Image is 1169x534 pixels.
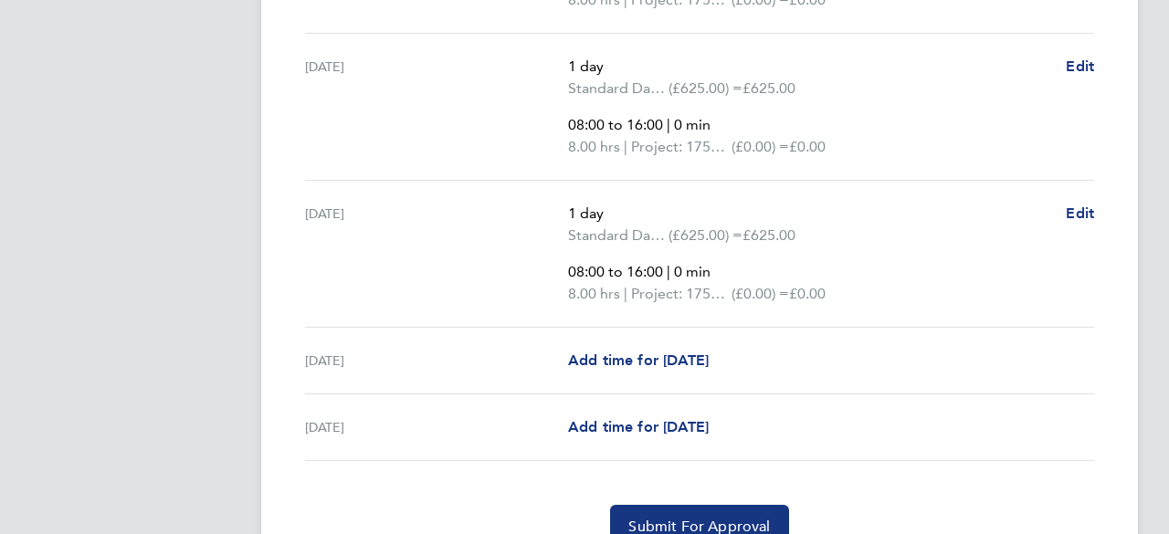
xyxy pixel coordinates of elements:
[568,138,620,155] span: 8.00 hrs
[305,350,568,372] div: [DATE]
[789,285,826,302] span: £0.00
[624,138,627,155] span: |
[742,226,795,244] span: £625.00
[568,263,663,280] span: 08:00 to 16:00
[631,136,732,158] span: Project: 175078 - Hanslope S&C Renewals ES4-ES8
[667,263,670,280] span: |
[568,416,709,438] a: Add time for [DATE]
[568,203,1051,225] p: 1 day
[305,56,568,158] div: [DATE]
[305,203,568,305] div: [DATE]
[674,263,711,280] span: 0 min
[669,79,742,97] span: (£625.00) =
[568,418,709,435] span: Add time for [DATE]
[568,78,669,99] span: Standard Day Rate
[568,56,1051,78] p: 1 day
[631,283,732,305] span: Project: 175078 - Hanslope S&C Renewals ES4-ES8
[789,138,826,155] span: £0.00
[568,225,669,246] span: Standard Day Rate
[568,350,709,372] a: Add time for [DATE]
[674,116,711,133] span: 0 min
[742,79,795,97] span: £625.00
[669,226,742,244] span: (£625.00) =
[732,138,789,155] span: (£0.00) =
[1066,56,1094,78] a: Edit
[667,116,670,133] span: |
[568,116,663,133] span: 08:00 to 16:00
[305,416,568,438] div: [DATE]
[1066,204,1094,222] span: Edit
[1066,203,1094,225] a: Edit
[568,285,620,302] span: 8.00 hrs
[624,285,627,302] span: |
[568,351,709,369] span: Add time for [DATE]
[1066,58,1094,75] span: Edit
[732,285,789,302] span: (£0.00) =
